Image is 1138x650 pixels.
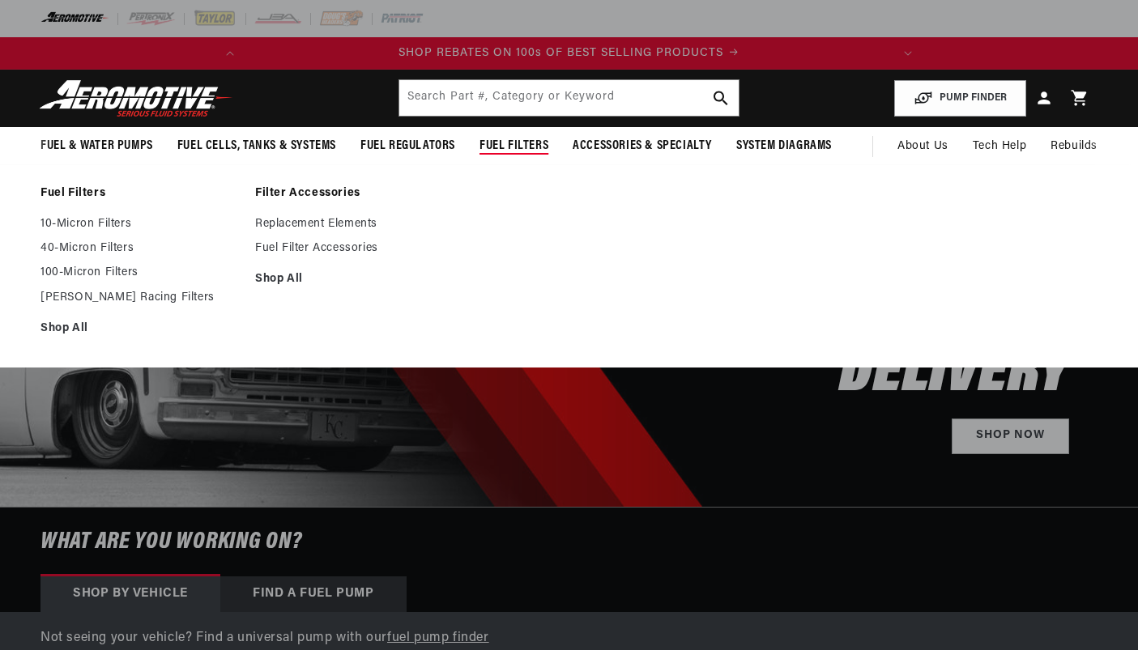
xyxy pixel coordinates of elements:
a: [PERSON_NAME] Racing Filters [40,291,239,305]
button: PUMP FINDER [894,80,1026,117]
div: Announcement [246,45,892,62]
span: SHOP REBATES ON 100s OF BEST SELLING PRODUCTS [399,47,723,59]
summary: Tech Help [961,127,1038,166]
span: Fuel Filters [479,138,548,155]
summary: Fuel Filters [467,127,560,165]
a: Filter Accessories [255,186,454,201]
p: Not seeing your vehicle? Find a universal pump with our [40,628,1098,649]
a: Replacement Elements [255,217,454,232]
summary: Fuel Cells, Tanks & Systems [165,127,348,165]
summary: Fuel & Water Pumps [28,127,165,165]
span: Fuel Regulators [360,138,455,155]
a: 100-Micron Filters [40,266,239,280]
button: search button [703,80,739,116]
span: Fuel & Water Pumps [40,138,153,155]
span: Tech Help [973,138,1026,155]
summary: Fuel Regulators [348,127,467,165]
summary: Rebuilds [1038,127,1110,166]
a: Fuel Filter Accessories [255,241,454,256]
img: Aeromotive [35,79,237,117]
a: fuel pump finder [387,631,489,644]
a: Shop Now [952,418,1069,455]
a: Shop All [40,321,239,336]
div: 1 of 2 [246,45,892,62]
input: Search by Part Number, Category or Keyword [399,80,739,116]
span: Accessories & Specialty [573,138,712,155]
summary: System Diagrams [724,127,844,165]
button: Translation missing: en.sections.announcements.next_announcement [892,37,924,70]
div: Shop by vehicle [40,576,220,612]
a: 40-Micron Filters [40,241,239,256]
span: Fuel Cells, Tanks & Systems [177,138,336,155]
span: Rebuilds [1051,138,1098,155]
div: Find a Fuel Pump [220,576,407,612]
button: Translation missing: en.sections.announcements.previous_announcement [214,37,246,70]
a: SHOP REBATES ON 100s OF BEST SELLING PRODUCTS [246,45,892,62]
a: 10-Micron Filters [40,217,239,232]
summary: Accessories & Specialty [560,127,724,165]
a: Fuel Filters [40,186,239,201]
a: Shop All [255,272,454,287]
span: System Diagrams [736,138,832,155]
span: About Us [897,140,948,152]
a: About Us [885,127,961,166]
